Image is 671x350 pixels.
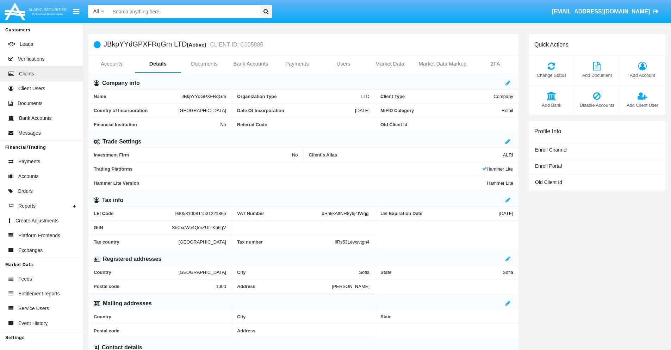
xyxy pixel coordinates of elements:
span: Tax number [237,239,335,245]
span: ShCxcWe4QerZUtTKb6gV [172,225,226,230]
span: Company [493,94,513,99]
span: Client’s Alias [309,152,503,158]
h6: Registered addresses [103,255,161,263]
span: 93058100811531221865 [175,211,226,216]
span: LTD [361,94,369,99]
a: Details [135,55,181,72]
span: Verifications [18,55,44,63]
span: Referral Code [237,122,369,127]
span: MiFID Category [380,108,502,113]
span: Country [94,270,179,275]
span: City [237,314,369,319]
span: LEI Code [94,211,175,216]
a: Bank Accounts [228,55,274,72]
span: IlRs53Lewsvtgn4 [335,239,369,245]
span: All [93,8,99,14]
span: Change Status [533,72,571,79]
span: Add Bank [533,102,571,109]
span: Postal code [94,328,226,333]
span: VAT Number [237,211,322,216]
small: CLIENT ID: C005885 [208,42,263,48]
span: Reports [18,202,36,210]
span: Country of Incorporation [94,108,179,113]
a: 2FA [472,55,518,72]
a: Payments [274,55,321,72]
span: [GEOGRAPHIC_DATA] [179,270,226,275]
span: Service Users [18,305,49,312]
span: Orders [18,188,33,195]
span: City [237,270,359,275]
span: Exchanges [18,247,43,254]
span: Event History [18,320,48,327]
span: Entitlement reports [18,290,60,297]
span: LEI Expiration Date [380,211,499,216]
span: Leads [20,41,33,48]
span: No [220,122,226,127]
span: [DATE] [499,211,513,216]
span: GIIN [94,225,172,230]
h6: Tax info [102,196,123,204]
a: Market Data Markup [413,55,472,72]
span: Accounts [18,173,39,180]
h6: Quick Actions [534,41,569,48]
h6: Profile Info [534,128,561,135]
span: Sofia [359,270,369,275]
span: Hammer Lite [482,166,513,172]
span: Trading Platforms [94,166,482,172]
span: Payments [18,158,40,165]
span: Client Type [380,94,493,99]
span: [EMAIL_ADDRESS][DOMAIN_NAME] [552,8,650,14]
span: Enroll Portal [535,163,562,169]
span: Old Client Id [380,122,513,127]
a: Accounts [88,55,135,72]
a: Market Data [367,55,413,72]
span: [DATE] [355,108,369,113]
input: Search [109,5,257,18]
span: ALRI [503,152,513,158]
span: Create Adjustments [15,217,58,225]
a: Documents [181,55,228,72]
a: [EMAIL_ADDRESS][DOMAIN_NAME] [548,2,662,22]
span: State [380,270,503,275]
img: Logo image [4,1,68,22]
span: Address [237,328,369,333]
span: Enroll Channel [535,147,567,153]
span: dRhkkAffNH8y6j4IWqgj [322,211,369,216]
span: Hammer Lite [487,180,513,186]
h6: Mailing addresses [103,300,152,307]
h6: Company info [102,79,140,87]
span: 1000 [216,284,226,289]
span: Country [94,314,226,319]
span: Feeds [18,275,32,283]
span: Add Client User [623,102,661,109]
span: Bank Accounts [19,115,52,122]
span: Postal code [94,284,216,289]
span: Date Of Incorporation [237,108,355,113]
a: Users [320,55,367,72]
a: All [88,8,109,15]
span: Messages [18,129,41,137]
span: Platform Frontends [18,232,60,239]
span: JBkpYYdGPXFRqGm [182,94,226,99]
span: Add Document [578,72,616,79]
span: State [380,314,513,319]
span: Clients [19,70,34,78]
span: Investment Firm [94,152,292,158]
span: Organization Type [237,94,361,99]
span: [GEOGRAPHIC_DATA] [179,239,226,245]
span: Financial Institution [94,122,220,127]
span: [GEOGRAPHIC_DATA] [179,108,226,113]
span: Sofia [503,270,513,275]
h5: JBkpYYdGPXFRqGm LTD [104,41,263,49]
div: (Active) [187,41,208,49]
span: Retail [502,108,513,113]
span: Address [237,284,332,289]
span: Documents [18,100,43,107]
span: [PERSON_NAME] [332,284,369,289]
span: Disable Accounts [578,102,616,109]
span: Tax country [94,239,179,245]
h6: Trade Settings [102,138,141,146]
span: Client Users [18,85,45,92]
span: No [292,152,298,158]
span: Old Client Id [535,179,562,185]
